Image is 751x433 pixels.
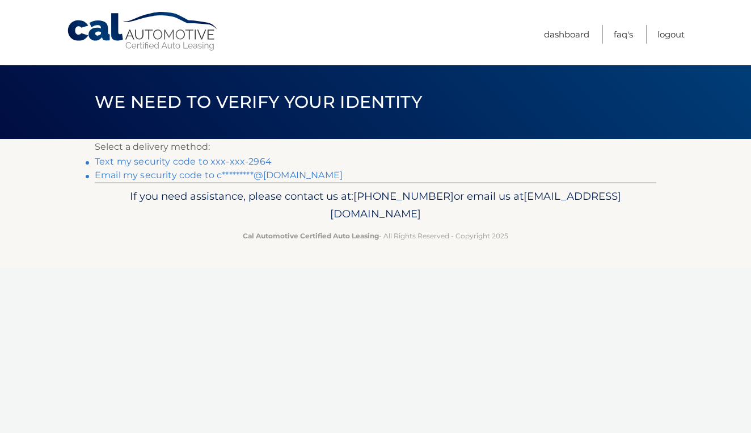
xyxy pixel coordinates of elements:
[95,91,422,112] span: We need to verify your identity
[353,190,454,203] span: [PHONE_NUMBER]
[66,11,220,52] a: Cal Automotive
[95,170,343,180] a: Email my security code to c*********@[DOMAIN_NAME]
[95,156,272,167] a: Text my security code to xxx-xxx-2964
[657,25,685,44] a: Logout
[95,139,656,155] p: Select a delivery method:
[614,25,633,44] a: FAQ's
[102,230,649,242] p: - All Rights Reserved - Copyright 2025
[243,232,379,240] strong: Cal Automotive Certified Auto Leasing
[102,187,649,224] p: If you need assistance, please contact us at: or email us at
[544,25,589,44] a: Dashboard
